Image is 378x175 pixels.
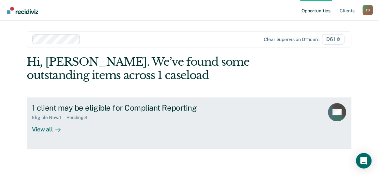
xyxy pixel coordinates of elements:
div: Eligible Now : 1 [32,115,66,120]
div: View all [32,120,68,133]
div: 1 client may be eligible for Compliant Reporting [32,103,260,113]
div: Open Intercom Messenger [356,153,371,168]
a: 1 client may be eligible for Compliant ReportingEligible Now:1Pending:4View all [27,98,351,149]
button: Profile dropdown button [362,5,373,15]
img: Recidiviz [7,7,38,14]
div: Pending : 4 [66,115,93,120]
span: D61 [322,34,344,45]
div: Clear supervision officers [264,37,319,42]
div: T B [362,5,373,15]
div: Hi, [PERSON_NAME]. We’ve found some outstanding items across 1 caseload [27,55,287,82]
